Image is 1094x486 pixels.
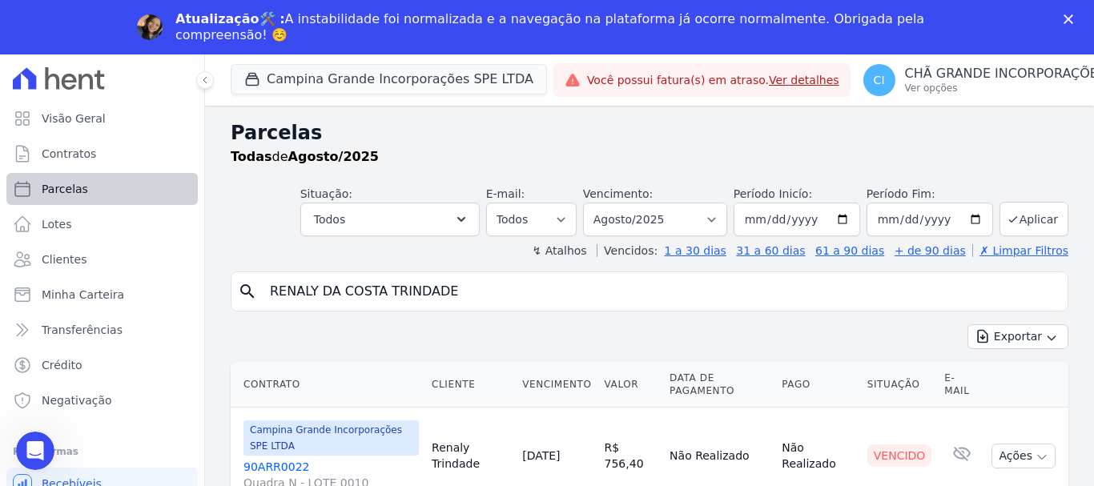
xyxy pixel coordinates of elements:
[587,72,839,89] span: Você possui fatura(s) em atraso.
[665,244,726,257] a: 1 a 30 dias
[42,392,112,408] span: Negativação
[967,324,1068,349] button: Exportar
[13,442,191,461] div: Plataformas
[6,349,198,381] a: Crédito
[861,362,939,408] th: Situação
[314,210,345,229] span: Todos
[486,187,525,200] label: E-mail:
[6,208,198,240] a: Lotes
[231,147,379,167] p: de
[137,14,163,40] img: Profile image for Adriane
[663,362,775,408] th: Data de Pagamento
[175,11,931,43] div: A instabilidade foi normalizada e a navegação na plataforma já ocorre normalmente. Obrigada pela ...
[42,216,72,232] span: Lotes
[300,187,352,200] label: Situação:
[532,244,586,257] label: ↯ Atalhos
[300,203,480,236] button: Todos
[42,357,82,373] span: Crédito
[597,244,658,257] label: Vencidos:
[288,149,379,164] strong: Agosto/2025
[516,362,597,408] th: Vencimento
[522,449,560,462] a: [DATE]
[260,275,1061,307] input: Buscar por nome do lote ou do cliente
[42,110,106,127] span: Visão Geral
[231,362,425,408] th: Contrato
[42,287,124,303] span: Minha Carteira
[769,74,839,86] a: Ver detalhes
[938,362,985,408] th: E-mail
[895,244,966,257] a: + de 90 dias
[42,181,88,197] span: Parcelas
[999,202,1068,236] button: Aplicar
[6,138,198,170] a: Contratos
[231,64,547,94] button: Campina Grande Incorporações SPE LTDA
[6,102,198,135] a: Visão Geral
[734,187,812,200] label: Período Inicío:
[6,384,198,416] a: Negativação
[1064,14,1080,24] div: Fechar
[874,74,885,86] span: CI
[231,149,272,164] strong: Todas
[175,11,285,26] b: Atualização🛠️ :
[598,362,664,408] th: Valor
[972,244,1068,257] a: ✗ Limpar Filtros
[815,244,884,257] a: 61 a 90 dias
[243,420,419,456] span: Campina Grande Incorporações SPE LTDA
[6,279,198,311] a: Minha Carteira
[425,362,516,408] th: Cliente
[583,187,653,200] label: Vencimento:
[867,186,993,203] label: Período Fim:
[736,244,805,257] a: 31 a 60 dias
[16,432,54,470] iframe: Intercom live chat
[42,146,96,162] span: Contratos
[775,362,860,408] th: Pago
[6,314,198,346] a: Transferências
[991,444,1056,468] button: Ações
[42,251,86,267] span: Clientes
[6,243,198,275] a: Clientes
[867,444,932,467] div: Vencido
[231,118,1068,147] h2: Parcelas
[238,282,257,301] i: search
[6,173,198,205] a: Parcelas
[42,322,123,338] span: Transferências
